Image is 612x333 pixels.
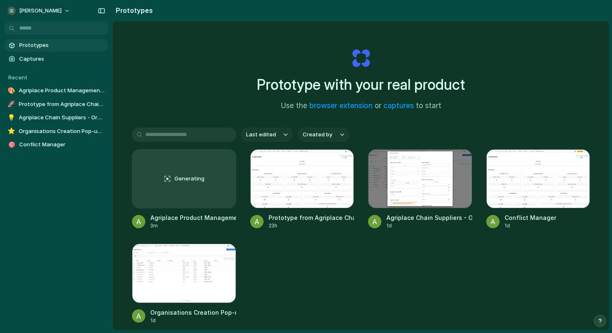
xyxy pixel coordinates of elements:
[368,149,472,229] a: Agriplace Chain Suppliers - Organization SearchAgriplace Chain Suppliers - Organization Search1d
[19,86,105,95] span: Agriplace Product Management Flow
[150,222,236,229] div: 3m
[303,131,332,139] span: Created by
[7,141,16,149] div: 🎯
[4,4,75,17] button: [PERSON_NAME]
[19,41,105,49] span: Prototypes
[19,100,105,109] span: Prototype from Agriplace Chain Dashboard
[298,128,349,142] button: Created by
[174,175,204,183] span: Generating
[19,7,62,15] span: [PERSON_NAME]
[505,213,556,222] div: Conflict Manager
[250,149,354,229] a: Prototype from Agriplace Chain DashboardPrototype from Agriplace Chain Dashboard23h
[4,53,108,65] a: Captures
[486,149,590,229] a: Conflict ManagerConflict Manager1d
[386,222,472,229] div: 1d
[150,213,236,222] div: Agriplace Product Management Flow
[386,213,472,222] div: Agriplace Chain Suppliers - Organization Search
[150,317,236,324] div: 1d
[19,127,105,136] span: Organisations Creation Pop-up for Agriplace
[150,308,236,317] div: Organisations Creation Pop-up for Agriplace
[4,84,108,97] a: 🎨Agriplace Product Management Flow
[269,213,354,222] div: Prototype from Agriplace Chain Dashboard
[7,113,15,122] div: 💡
[19,55,105,63] span: Captures
[112,5,153,15] h2: Prototypes
[383,101,414,110] a: captures
[132,244,236,324] a: Organisations Creation Pop-up for AgriplaceOrganisations Creation Pop-up for Agriplace1d
[19,141,105,149] span: Conflict Manager
[4,111,108,124] a: 💡Agriplace Chain Suppliers - Organization Search
[19,113,105,122] span: Agriplace Chain Suppliers - Organization Search
[8,74,27,81] span: Recent
[246,131,276,139] span: Last edited
[241,128,293,142] button: Last edited
[309,101,373,110] a: browser extension
[4,39,108,52] a: Prototypes
[505,222,556,229] div: 1d
[4,125,108,138] a: ⭐Organisations Creation Pop-up for Agriplace
[7,86,15,95] div: 🎨
[269,222,354,229] div: 23h
[7,127,15,136] div: ⭐
[4,98,108,111] a: 🚀Prototype from Agriplace Chain Dashboard
[132,149,236,229] a: GeneratingAgriplace Product Management Flow3m
[257,74,465,96] h1: Prototype with your real product
[281,101,441,111] span: Use the or to start
[7,100,15,109] div: 🚀
[4,138,108,151] a: 🎯Conflict Manager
